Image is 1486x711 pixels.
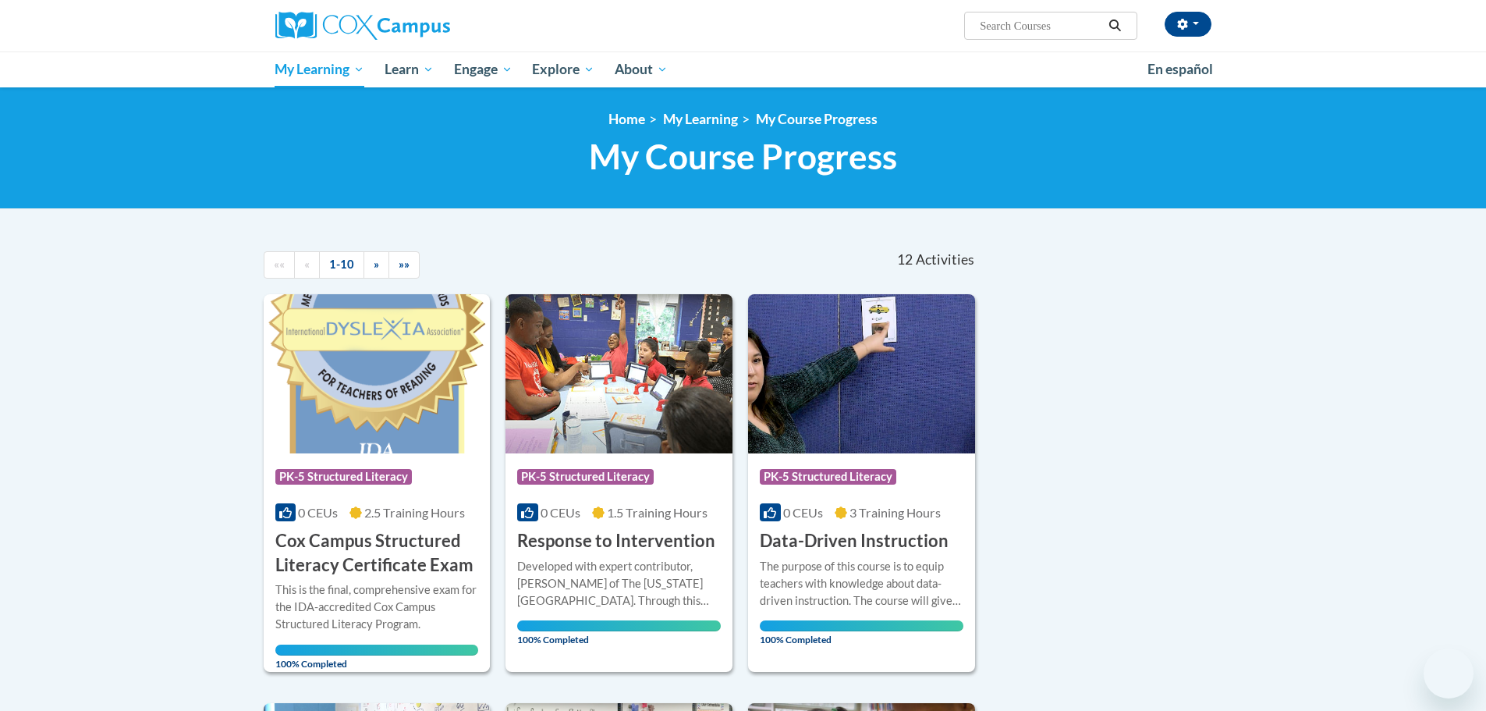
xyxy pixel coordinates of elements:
img: Course Logo [505,294,732,453]
a: Course LogoPK-5 Structured Literacy0 CEUs2.5 Training Hours Cox Campus Structured Literacy Certif... [264,294,491,672]
span: 3 Training Hours [849,505,941,520]
a: En español [1137,53,1223,86]
span: «« [274,258,285,271]
a: Previous [294,251,320,279]
a: Begining [264,251,295,279]
span: 100% Completed [760,620,963,645]
a: Course LogoPK-5 Structured Literacy0 CEUs1.5 Training Hours Response to InterventionDeveloped wit... [505,294,732,672]
a: Next [364,251,389,279]
img: Cox Campus [275,12,450,40]
a: 1-10 [319,251,364,279]
button: Search [1103,16,1126,35]
div: Developed with expert contributor, [PERSON_NAME] of The [US_STATE][GEOGRAPHIC_DATA]. Through this... [517,558,721,610]
span: 100% Completed [517,620,721,645]
span: 100% Completed [275,645,479,670]
input: Search Courses [978,16,1103,35]
span: About [615,60,668,79]
button: Account Settings [1165,12,1211,37]
a: About [605,52,678,87]
a: My Learning [663,111,738,127]
span: Explore [532,60,594,79]
span: 12 [897,251,913,268]
div: Your progress [517,620,721,631]
div: Your progress [275,645,479,656]
span: 0 CEUs [783,505,823,520]
h3: Cox Campus Structured Literacy Certificate Exam [275,529,479,578]
a: My Learning [265,52,375,87]
span: »» [399,258,410,271]
span: PK-5 Structured Literacy [760,469,896,485]
span: Learn [385,60,434,79]
img: Course Logo [748,294,975,453]
iframe: Button to launch messaging window [1424,649,1474,699]
div: Your progress [760,620,963,631]
span: My Learning [275,60,364,79]
span: « [304,258,310,271]
span: 1.5 Training Hours [607,505,708,520]
div: This is the final, comprehensive exam for the IDA-accredited Cox Campus Structured Literacy Program. [275,581,479,633]
span: 2.5 Training Hours [364,505,465,520]
span: PK-5 Structured Literacy [275,469,412,485]
a: Explore [522,52,605,87]
span: 0 CEUs [298,505,338,520]
span: PK-5 Structured Literacy [517,469,654,485]
div: Main menu [252,52,1235,87]
a: End [388,251,420,279]
h3: Response to Intervention [517,529,715,553]
a: Learn [374,52,444,87]
a: Cox Campus [275,12,572,40]
a: Home [608,111,645,127]
span: En español [1147,61,1213,77]
span: Activities [916,251,974,268]
a: Course LogoPK-5 Structured Literacy0 CEUs3 Training Hours Data-Driven InstructionThe purpose of t... [748,294,975,672]
img: Course Logo [264,294,491,453]
a: My Course Progress [756,111,878,127]
span: Engage [454,60,512,79]
h3: Data-Driven Instruction [760,529,949,553]
span: 0 CEUs [541,505,580,520]
a: Engage [444,52,523,87]
div: The purpose of this course is to equip teachers with knowledge about data-driven instruction. The... [760,558,963,610]
span: My Course Progress [589,136,897,177]
span: » [374,258,379,271]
